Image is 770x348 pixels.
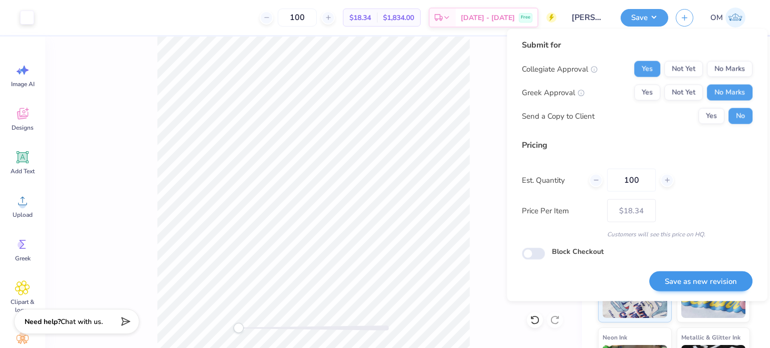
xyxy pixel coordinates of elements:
div: Submit for [522,39,752,51]
label: Block Checkout [552,246,604,257]
span: $18.34 [349,13,371,23]
span: Neon Ink [603,332,627,342]
div: Greek Approval [522,87,585,98]
span: Chat with us. [61,317,103,326]
img: Om Mehrotra [725,8,745,28]
button: Not Yet [664,61,703,77]
input: – – [607,169,656,192]
button: Yes [634,85,660,101]
button: Save as new revision [649,271,752,291]
label: Price Per Item [522,205,600,216]
div: Collegiate Approval [522,63,598,75]
button: No [728,108,752,124]
span: Designs [12,124,34,132]
button: No Marks [707,85,752,101]
span: Add Text [11,167,35,175]
button: Save [621,9,668,27]
input: Untitled Design [564,8,613,28]
div: Send a Copy to Client [522,110,595,122]
span: Free [521,14,530,21]
input: – – [278,9,317,27]
span: Greek [15,254,31,262]
span: [DATE] - [DATE] [461,13,515,23]
a: OM [706,8,750,28]
button: Not Yet [664,85,703,101]
button: Yes [634,61,660,77]
span: $1,834.00 [383,13,414,23]
span: Metallic & Glitter Ink [681,332,740,342]
span: OM [710,12,723,24]
label: Est. Quantity [522,174,582,186]
span: Image AI [11,80,35,88]
button: Yes [698,108,724,124]
span: Clipart & logos [6,298,39,314]
div: Pricing [522,139,752,151]
div: Accessibility label [234,323,244,333]
button: No Marks [707,61,752,77]
div: Customers will see this price on HQ. [522,230,752,239]
span: Upload [13,211,33,219]
strong: Need help? [25,317,61,326]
